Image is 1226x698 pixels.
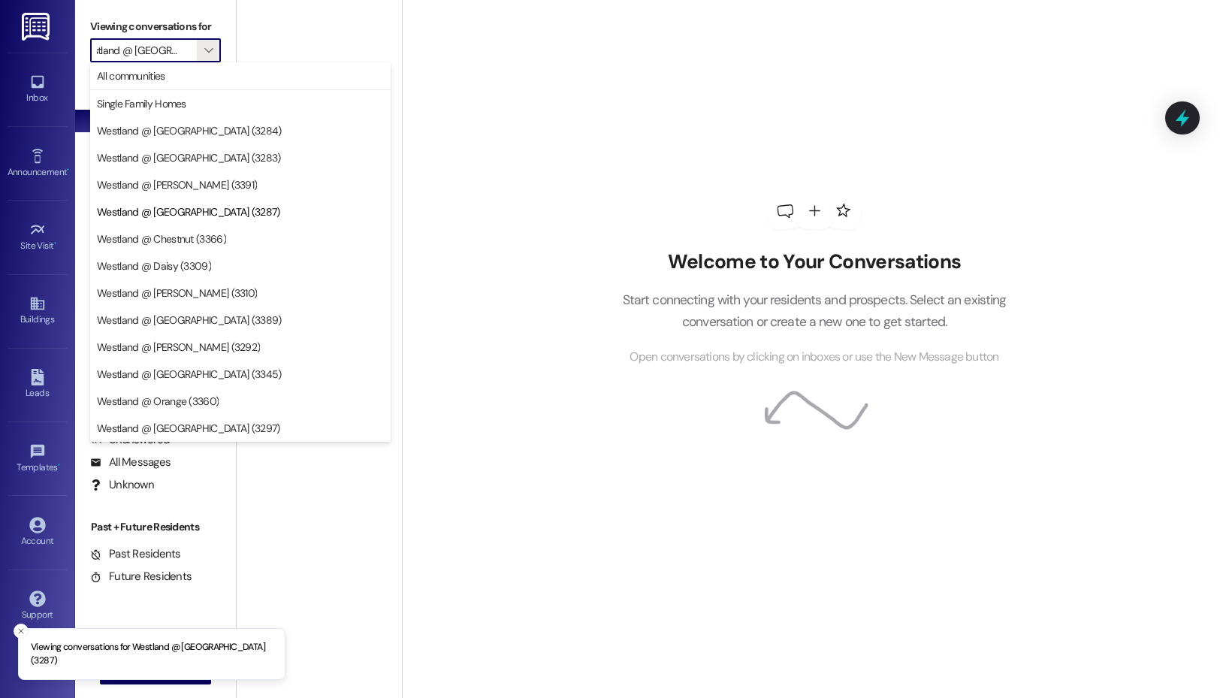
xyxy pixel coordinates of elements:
[8,586,68,627] a: Support
[97,38,197,62] input: All communities
[14,624,29,639] button: Close toast
[97,150,281,165] span: Westland @ [GEOGRAPHIC_DATA] (3283)
[97,68,165,83] span: All communities
[8,512,68,553] a: Account
[75,290,236,306] div: Prospects
[97,177,257,192] span: Westland @ [PERSON_NAME] (3391)
[90,546,181,562] div: Past Residents
[97,231,226,246] span: Westland @ Chestnut (3366)
[97,286,257,301] span: Westland @ [PERSON_NAME] (3310)
[8,69,68,110] a: Inbox
[97,394,219,409] span: Westland @ Orange (3360)
[599,250,1029,274] h2: Welcome to Your Conversations
[90,455,171,470] div: All Messages
[58,460,60,470] span: •
[97,258,211,273] span: Westland @ Daisy (3309)
[90,569,192,585] div: Future Residents
[204,44,213,56] i: 
[75,85,236,101] div: Prospects + Residents
[8,364,68,405] a: Leads
[97,340,260,355] span: Westland @ [PERSON_NAME] (3292)
[97,367,282,382] span: Westland @ [GEOGRAPHIC_DATA] (3345)
[90,15,221,38] label: Viewing conversations for
[8,217,68,258] a: Site Visit •
[97,204,280,219] span: Westland @ [GEOGRAPHIC_DATA] (3287)
[54,238,56,249] span: •
[599,289,1029,332] p: Start connecting with your residents and prospects. Select an existing conversation or create a n...
[630,348,998,367] span: Open conversations by clicking on inboxes or use the New Message button
[67,165,69,175] span: •
[90,477,154,493] div: Unknown
[97,313,282,328] span: Westland @ [GEOGRAPHIC_DATA] (3389)
[97,96,186,111] span: Single Family Homes
[75,404,236,420] div: Residents
[22,13,53,41] img: ResiDesk Logo
[75,519,236,535] div: Past + Future Residents
[8,291,68,331] a: Buildings
[8,439,68,479] a: Templates •
[97,421,280,436] span: Westland @ [GEOGRAPHIC_DATA] (3297)
[31,641,273,667] p: Viewing conversations for Westland @ [GEOGRAPHIC_DATA] (3287)
[97,123,282,138] span: Westland @ [GEOGRAPHIC_DATA] (3284)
